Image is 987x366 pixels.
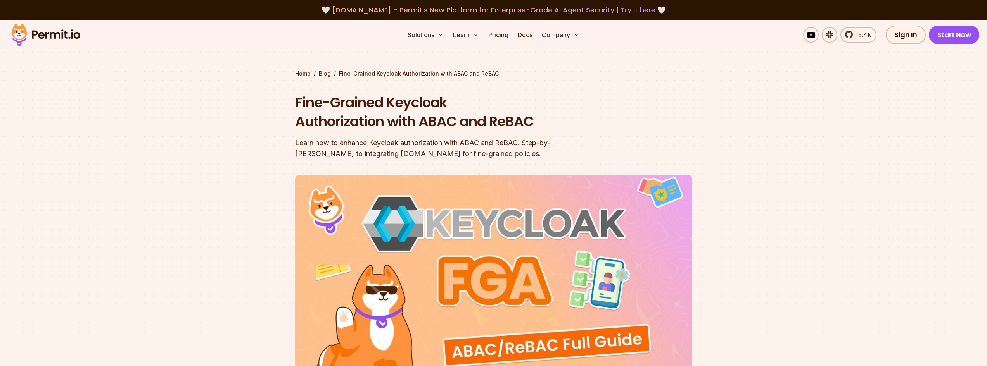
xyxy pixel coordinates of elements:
button: Learn [450,27,482,43]
button: Solutions [404,27,447,43]
div: 🤍 🤍 [19,5,968,15]
a: 5.4k [840,27,876,43]
div: Learn how to enhance Keycloak authorization with ABAC and ReBAC. Step-by-[PERSON_NAME] to integra... [295,137,593,159]
a: Docs [515,27,536,43]
span: 5.4k [854,30,871,40]
span: [DOMAIN_NAME] - Permit's New Platform for Enterprise-Grade AI Agent Security | [332,5,655,15]
a: Start Now [929,26,980,44]
a: Blog [319,70,331,77]
a: Try it here [621,5,655,15]
button: Company [539,27,583,43]
a: Sign In [886,26,926,44]
img: Permit logo [8,22,84,48]
a: Home [295,70,311,77]
div: / / [295,70,692,77]
a: Pricing [485,27,512,43]
h1: Fine-Grained Keycloak Authorization with ABAC and ReBAC [295,93,593,131]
